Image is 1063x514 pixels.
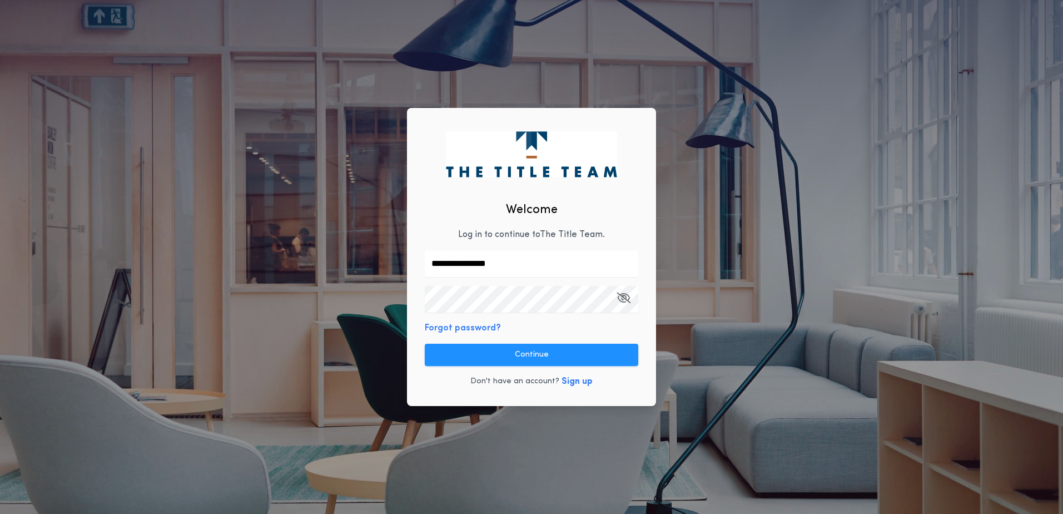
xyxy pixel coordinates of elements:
[458,228,605,241] p: Log in to continue to The Title Team .
[506,201,558,219] h2: Welcome
[425,322,501,335] button: Forgot password?
[446,131,617,177] img: logo
[425,344,638,366] button: Continue
[470,376,559,387] p: Don't have an account?
[562,375,593,388] button: Sign up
